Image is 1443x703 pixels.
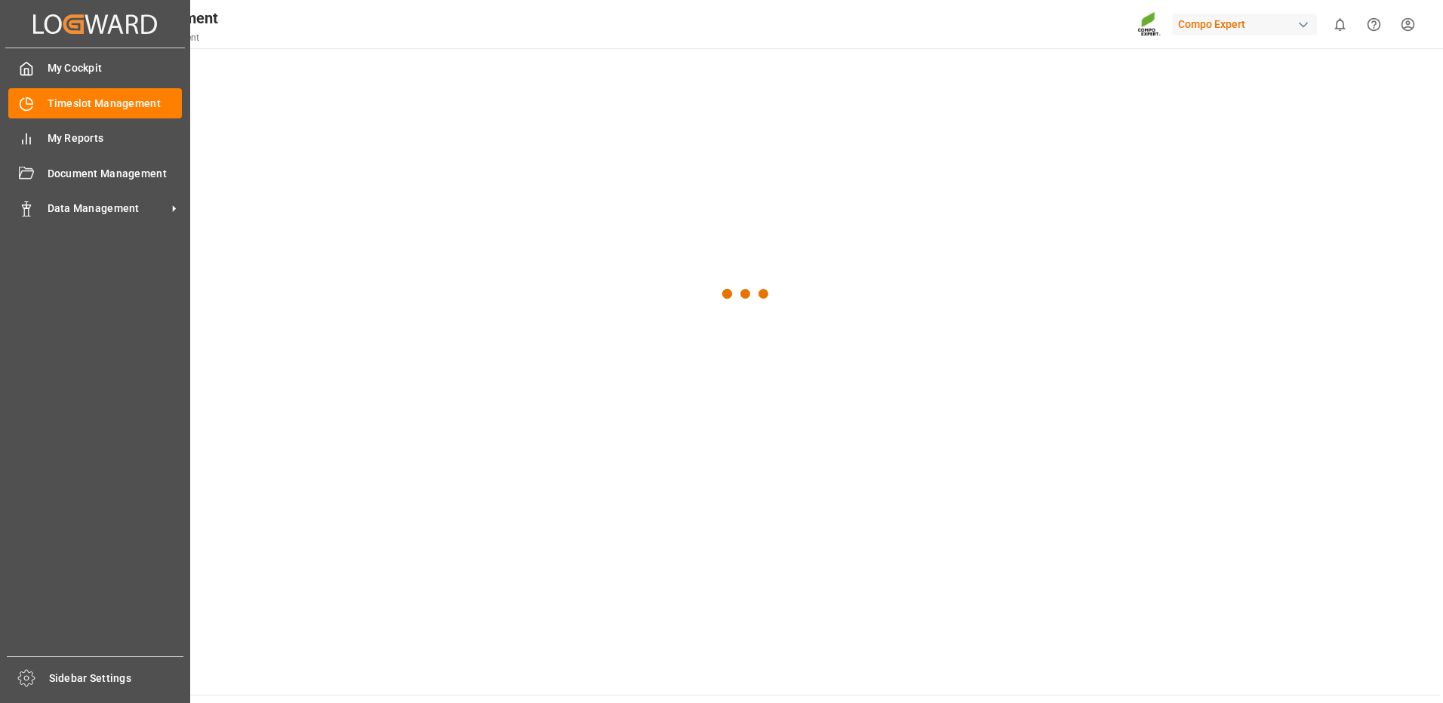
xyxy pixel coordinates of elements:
[48,201,167,216] span: Data Management
[1323,8,1357,41] button: show 0 new notifications
[1137,11,1161,38] img: Screenshot%202023-09-29%20at%2010.02.21.png_1712312052.png
[1172,10,1323,38] button: Compo Expert
[48,166,183,182] span: Document Management
[48,96,183,112] span: Timeslot Management
[49,671,184,686] span: Sidebar Settings
[1172,14,1317,35] div: Compo Expert
[48,60,183,76] span: My Cockpit
[48,130,183,146] span: My Reports
[8,88,182,118] a: Timeslot Management
[1357,8,1391,41] button: Help Center
[8,54,182,83] a: My Cockpit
